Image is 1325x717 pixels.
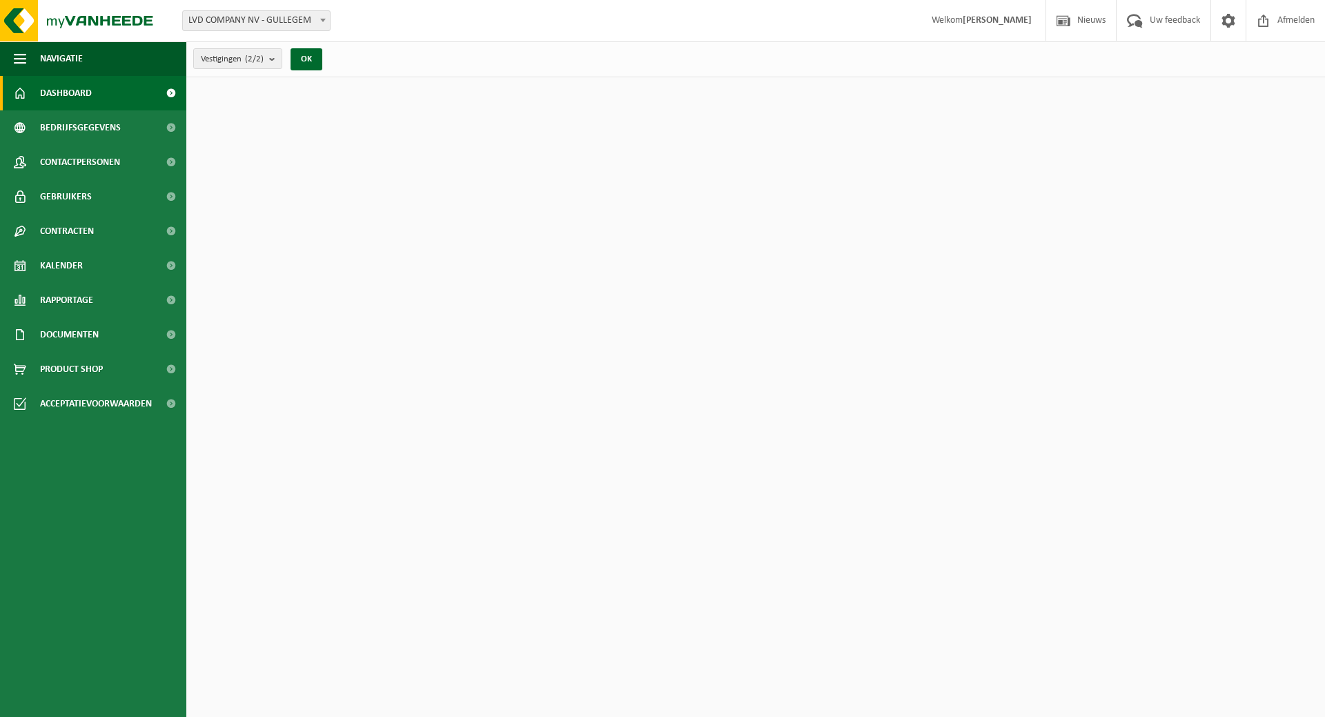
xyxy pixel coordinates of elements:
span: Contactpersonen [40,145,120,179]
count: (2/2) [245,55,264,63]
span: Navigatie [40,41,83,76]
span: Gebruikers [40,179,92,214]
button: OK [291,48,322,70]
span: Contracten [40,214,94,248]
span: Vestigingen [201,49,264,70]
button: Vestigingen(2/2) [193,48,282,69]
span: LVD COMPANY NV - GULLEGEM [182,10,331,31]
span: Dashboard [40,76,92,110]
strong: [PERSON_NAME] [963,15,1032,26]
span: Documenten [40,317,99,352]
span: Bedrijfsgegevens [40,110,121,145]
span: Acceptatievoorwaarden [40,386,152,421]
span: Kalender [40,248,83,283]
span: LVD COMPANY NV - GULLEGEM [183,11,330,30]
span: Rapportage [40,283,93,317]
span: Product Shop [40,352,103,386]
